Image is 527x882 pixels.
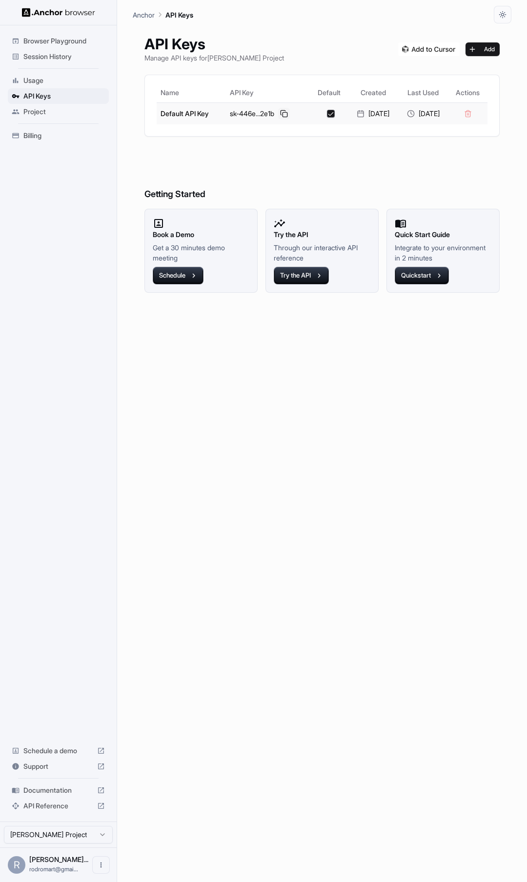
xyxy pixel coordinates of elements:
[153,242,249,263] p: Get a 30 minutes demo meeting
[8,49,109,64] div: Session History
[402,109,445,119] div: [DATE]
[278,108,290,120] button: Copy API key
[8,856,25,874] div: R
[310,83,348,102] th: Default
[23,801,93,811] span: API Reference
[395,229,491,240] h2: Quick Start Guide
[157,83,226,102] th: Name
[448,83,487,102] th: Actions
[352,109,394,119] div: [DATE]
[8,759,109,774] div: Support
[29,865,78,873] span: rodromart@gmail.com
[8,88,109,104] div: API Keys
[29,855,88,863] span: Rodrigo MArtínez
[23,762,93,771] span: Support
[398,83,448,102] th: Last Used
[157,102,226,124] td: Default API Key
[23,746,93,756] span: Schedule a demo
[8,33,109,49] div: Browser Playground
[8,782,109,798] div: Documentation
[133,9,193,20] nav: breadcrumb
[23,76,105,85] span: Usage
[153,267,203,284] button: Schedule
[23,131,105,140] span: Billing
[8,743,109,759] div: Schedule a demo
[274,242,370,263] p: Through our interactive API reference
[8,798,109,814] div: API Reference
[92,856,110,874] button: Open menu
[23,785,93,795] span: Documentation
[226,83,310,102] th: API Key
[153,229,249,240] h2: Book a Demo
[165,10,193,20] p: API Keys
[466,42,500,56] button: Add
[395,242,491,263] p: Integrate to your environment in 2 minutes
[8,128,109,143] div: Billing
[348,83,398,102] th: Created
[274,229,370,240] h2: Try the API
[274,267,329,284] button: Try the API
[144,148,500,201] h6: Getting Started
[133,10,155,20] p: Anchor
[8,104,109,120] div: Project
[398,42,460,56] img: Add anchorbrowser MCP server to Cursor
[144,53,284,63] p: Manage API keys for [PERSON_NAME] Project
[23,107,105,117] span: Project
[23,36,105,46] span: Browser Playground
[144,35,284,53] h1: API Keys
[22,8,95,17] img: Anchor Logo
[395,267,449,284] button: Quickstart
[23,52,105,61] span: Session History
[8,73,109,88] div: Usage
[23,91,105,101] span: API Keys
[230,108,306,120] div: sk-446e...2e1b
